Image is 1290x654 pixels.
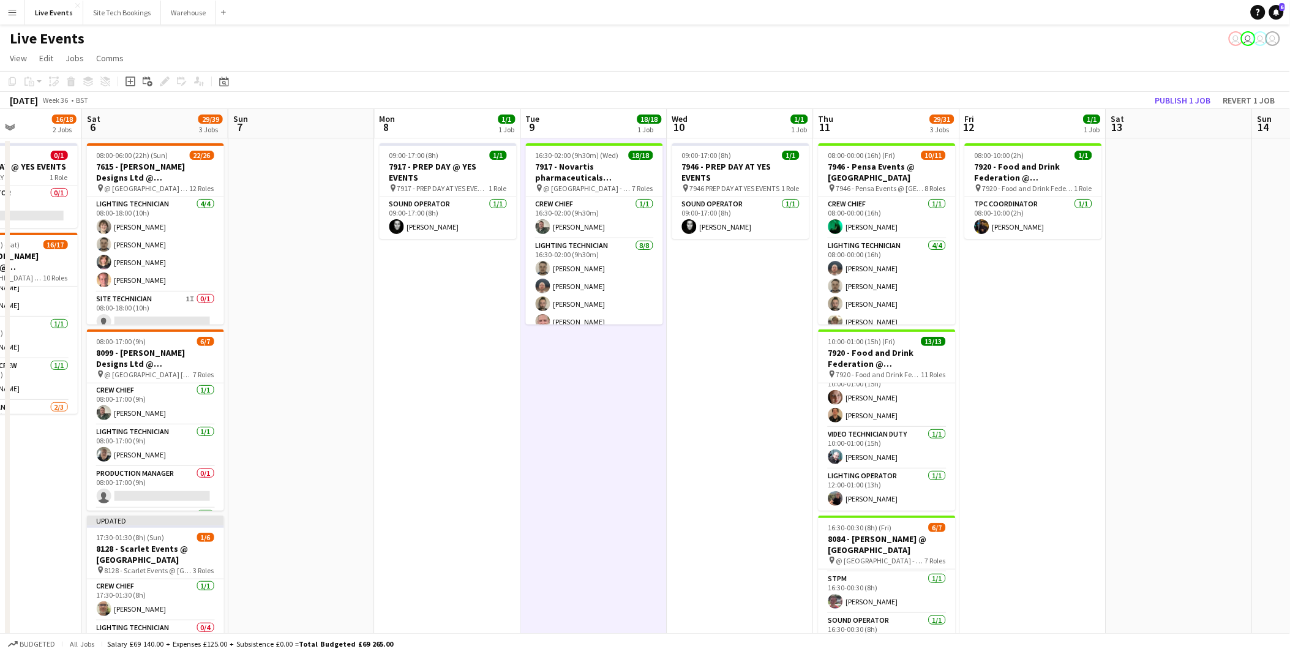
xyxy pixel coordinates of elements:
span: Comms [96,53,124,64]
button: Publish 1 job [1150,92,1216,108]
div: Salary £69 140.00 + Expenses £125.00 + Subsistence £0.00 = [107,639,393,648]
button: Warehouse [161,1,216,24]
button: Live Events [25,1,83,24]
app-user-avatar: Eden Hopkins [1229,31,1243,46]
app-user-avatar: Ollie Rolfe [1253,31,1268,46]
a: Edit [34,50,58,66]
h1: Live Events [10,29,84,48]
span: Total Budgeted £69 265.00 [299,639,393,648]
a: Jobs [61,50,89,66]
span: Week 36 [40,96,71,105]
span: Jobs [66,53,84,64]
app-user-avatar: Technical Department [1266,31,1280,46]
span: Edit [39,53,53,64]
div: [DATE] [10,94,38,107]
span: Budgeted [20,640,55,648]
a: Comms [91,50,129,66]
span: View [10,53,27,64]
button: Site Tech Bookings [83,1,161,24]
span: All jobs [67,639,97,648]
div: BST [76,96,88,105]
a: View [5,50,32,66]
button: Budgeted [6,637,57,651]
button: Revert 1 job [1218,92,1280,108]
span: 6 [1280,3,1285,11]
a: 6 [1269,5,1284,20]
app-user-avatar: Akash Karegoudar [1241,31,1256,46]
